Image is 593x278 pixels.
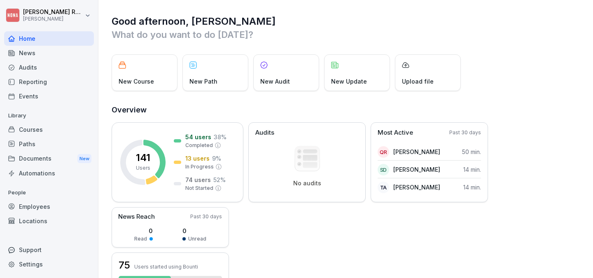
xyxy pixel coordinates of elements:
[4,151,94,166] a: DocumentsNew
[190,213,222,220] p: Past 30 days
[293,180,321,187] p: No audits
[4,151,94,166] div: Documents
[393,183,440,192] p: [PERSON_NAME]
[462,147,481,156] p: 50 min.
[378,164,389,175] div: SD
[213,175,226,184] p: 52 %
[214,133,226,141] p: 38 %
[449,129,481,136] p: Past 30 days
[112,104,581,116] h2: Overview
[393,165,440,174] p: [PERSON_NAME]
[4,214,94,228] a: Locations
[112,28,581,41] p: What do you want to do [DATE]?
[23,9,83,16] p: [PERSON_NAME] Rondeux
[4,186,94,199] p: People
[463,183,481,192] p: 14 min.
[4,122,94,137] a: Courses
[463,165,481,174] p: 14 min.
[4,243,94,257] div: Support
[136,153,150,163] p: 141
[4,60,94,75] a: Audits
[185,154,210,163] p: 13 users
[4,257,94,271] a: Settings
[119,77,154,86] p: New Course
[185,185,213,192] p: Not Started
[4,199,94,214] a: Employees
[4,75,94,89] a: Reporting
[378,146,389,158] div: QR
[112,15,581,28] h1: Good afternoon, [PERSON_NAME]
[4,46,94,60] a: News
[185,142,213,149] p: Completed
[23,16,83,22] p: [PERSON_NAME]
[185,133,211,141] p: 54 users
[4,31,94,46] a: Home
[134,235,147,243] p: Read
[260,77,290,86] p: New Audit
[185,163,214,171] p: In Progress
[4,89,94,103] a: Events
[182,227,206,235] p: 0
[118,212,155,222] p: News Reach
[255,128,274,138] p: Audits
[188,235,206,243] p: Unread
[189,77,217,86] p: New Path
[4,109,94,122] p: Library
[378,128,413,138] p: Most Active
[136,164,150,172] p: Users
[393,147,440,156] p: [PERSON_NAME]
[134,227,153,235] p: 0
[402,77,434,86] p: Upload file
[378,182,389,193] div: TA
[331,77,367,86] p: New Update
[212,154,221,163] p: 9 %
[77,154,91,164] div: New
[134,264,198,270] p: Users started using Bounti
[119,258,130,272] h3: 75
[4,137,94,151] a: Paths
[4,166,94,180] a: Automations
[185,175,211,184] p: 74 users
